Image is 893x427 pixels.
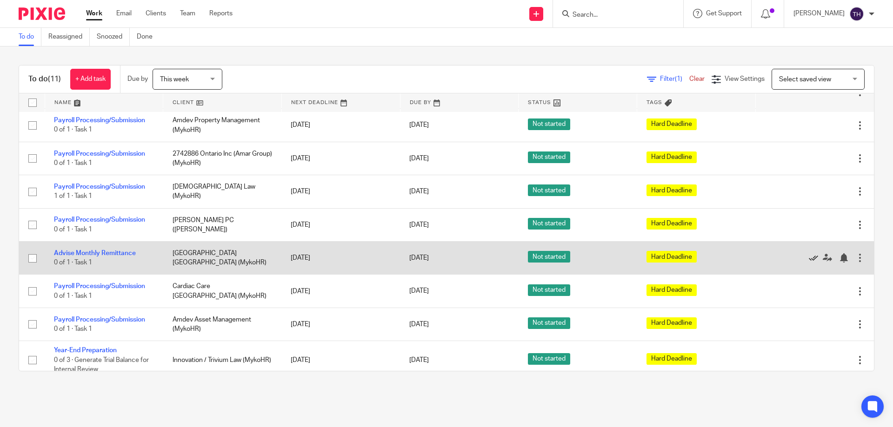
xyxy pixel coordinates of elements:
a: + Add task [70,69,111,90]
td: [DATE] [281,109,400,142]
span: Hard Deadline [646,284,697,296]
span: Hard Deadline [646,118,697,130]
td: [PERSON_NAME] PC ([PERSON_NAME]) [163,208,282,241]
span: View Settings [725,76,765,82]
span: [DATE] [409,155,429,162]
span: [DATE] [409,288,429,295]
td: Innovation / Trivium Law (MykoHR) [163,341,282,379]
a: Year-End Preparation [54,347,117,354]
span: [DATE] [409,321,429,328]
span: Tags [646,100,662,105]
td: [DATE] [281,308,400,341]
td: Amdev Property Management (MykoHR) [163,109,282,142]
td: [DATE] [281,275,400,308]
td: [DATE] [281,242,400,275]
span: This week [160,76,189,83]
span: Hard Deadline [646,251,697,263]
a: Reports [209,9,233,18]
span: Not started [528,317,570,329]
a: Email [116,9,132,18]
td: [DATE] [281,341,400,379]
span: Hard Deadline [646,184,697,196]
td: [DATE] [281,142,400,175]
td: 2742886 Ontario Inc (Amar Group) (MykoHR) [163,142,282,175]
a: Work [86,9,102,18]
a: Payroll Processing/Submission [54,283,145,289]
span: Filter [660,76,689,82]
h1: To do [28,74,61,84]
a: Mark as done [809,253,823,263]
span: 0 of 1 · Task 1 [54,160,92,166]
a: Team [180,9,195,18]
td: [DEMOGRAPHIC_DATA] Law (MykoHR) [163,175,282,208]
a: Payroll Processing/Submission [54,151,145,157]
a: Reassigned [48,28,90,46]
span: 0 of 1 · Task 1 [54,226,92,233]
a: Payroll Processing/Submission [54,184,145,190]
span: Select saved view [779,76,831,83]
a: Clear [689,76,705,82]
a: Payroll Processing/Submission [54,217,145,223]
p: Due by [127,74,148,84]
span: (1) [675,76,682,82]
span: [DATE] [409,122,429,128]
img: svg%3E [849,7,864,21]
td: [GEOGRAPHIC_DATA] [GEOGRAPHIC_DATA] (MykoHR) [163,242,282,275]
span: 0 of 1 · Task 1 [54,127,92,133]
span: [DATE] [409,222,429,228]
span: Not started [528,151,570,163]
td: [DATE] [281,175,400,208]
span: [DATE] [409,255,429,261]
span: Hard Deadline [646,353,697,365]
input: Search [572,11,655,20]
span: 0 of 1 · Task 1 [54,293,92,299]
a: Payroll Processing/Submission [54,316,145,323]
span: 0 of 1 · Task 1 [54,259,92,266]
span: Not started [528,184,570,196]
a: To do [19,28,41,46]
span: Get Support [706,10,742,17]
span: [DATE] [409,188,429,195]
a: Clients [146,9,166,18]
span: Hard Deadline [646,218,697,230]
span: Not started [528,353,570,365]
a: Snoozed [97,28,130,46]
td: [DATE] [281,208,400,241]
span: Not started [528,218,570,230]
span: Hard Deadline [646,151,697,163]
td: Cardiac Care [GEOGRAPHIC_DATA] (MykoHR) [163,275,282,308]
td: Amdev Asset Management (MykoHR) [163,308,282,341]
p: [PERSON_NAME] [793,9,845,18]
span: Not started [528,118,570,130]
a: Advise Monthly Remittance [54,250,136,256]
a: Done [137,28,160,46]
span: Not started [528,284,570,296]
span: 0 of 3 · Generate Trial Balance for Internal Review [54,357,149,373]
span: Hard Deadline [646,317,697,329]
span: (11) [48,75,61,83]
span: 0 of 1 · Task 1 [54,326,92,332]
span: 1 of 1 · Task 1 [54,193,92,200]
a: Payroll Processing/Submission [54,117,145,124]
span: [DATE] [409,357,429,363]
span: Not started [528,251,570,263]
img: Pixie [19,7,65,20]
